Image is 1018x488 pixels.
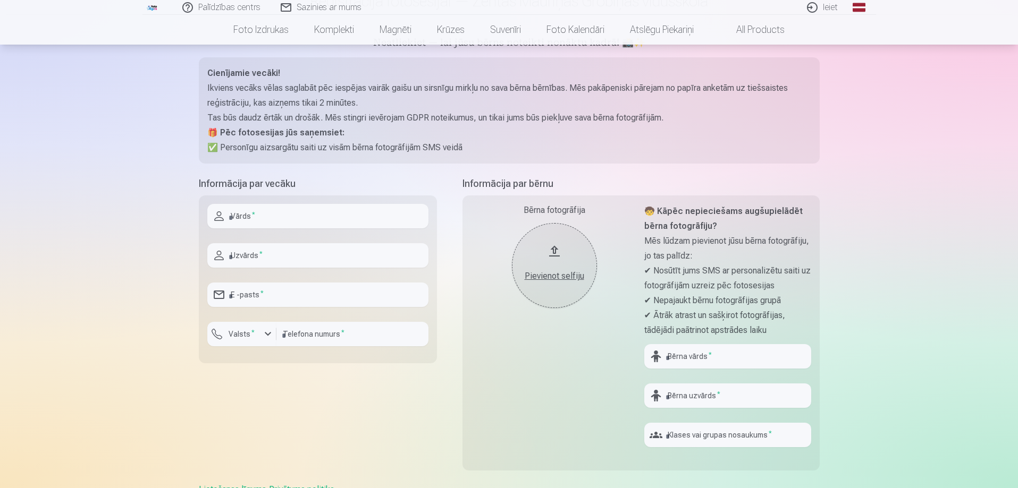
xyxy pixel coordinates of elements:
[644,234,811,263] p: Mēs lūdzam pievienot jūsu bērna fotogrāfiju, jo tas palīdz:
[477,15,534,45] a: Suvenīri
[147,4,158,11] img: /fa1
[301,15,367,45] a: Komplekti
[523,270,586,282] div: Pievienot selfiju
[224,329,259,339] label: Valsts
[644,293,811,308] p: ✔ Nepajaukt bērnu fotogrāfijas grupā
[207,81,811,110] p: Ikviens vecāks vēlas saglabāt pēc iespējas vairāk gaišu un sirsnīgu mirkļu no sava bērna bērnības...
[367,15,424,45] a: Magnēti
[471,204,638,217] div: Bērna fotogrāfija
[534,15,617,45] a: Foto kalendāri
[424,15,477,45] a: Krūzes
[207,127,344,138] strong: 🎁 Pēc fotosesijas jūs saņemsiet:
[462,176,820,191] h5: Informācija par bērnu
[207,110,811,125] p: Tas būs daudz ērtāk un drošāk. Mēs stingri ievērojam GDPR noteikumus, un tikai jums būs piekļuve ...
[644,263,811,293] p: ✔ Nosūtīt jums SMS ar personalizētu saiti uz fotogrāfijām uzreiz pēc fotosesijas
[199,176,437,191] h5: Informācija par vecāku
[207,140,811,155] p: ✅ Personīgu aizsargātu saiti uz visām bērna fotogrāfijām SMS veidā
[512,223,597,308] button: Pievienot selfiju
[617,15,706,45] a: Atslēgu piekariņi
[221,15,301,45] a: Foto izdrukas
[706,15,797,45] a: All products
[644,308,811,338] p: ✔ Ātrāk atrast un sašķirot fotogrāfijas, tādējādi paātrinot apstrādes laiku
[644,206,803,231] strong: 🧒 Kāpēc nepieciešams augšupielādēt bērna fotogrāfiju?
[207,68,280,78] strong: Cienījamie vecāki!
[207,322,276,346] button: Valsts*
